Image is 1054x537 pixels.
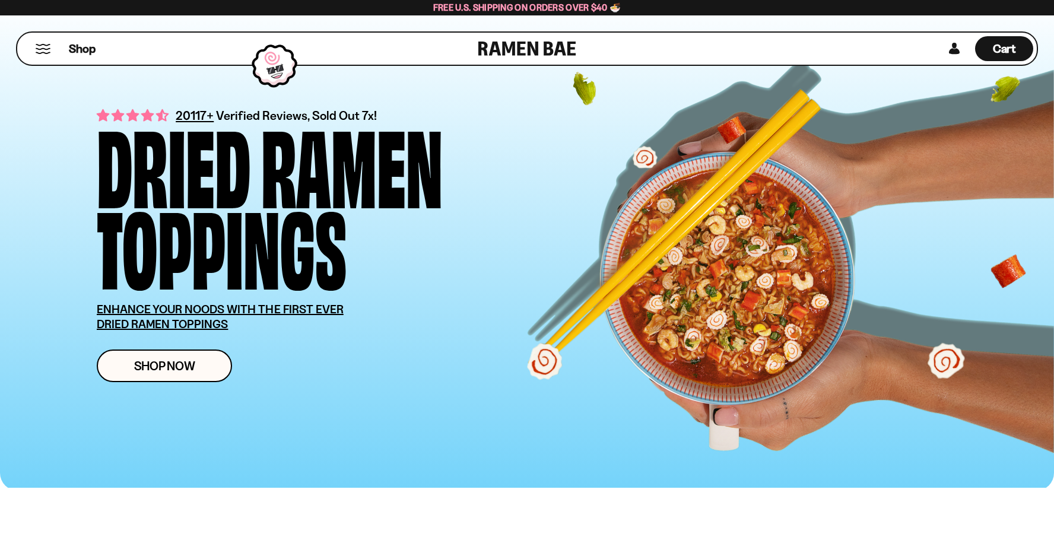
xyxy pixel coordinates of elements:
[97,349,232,382] a: Shop Now
[97,122,250,203] div: Dried
[975,33,1033,65] div: Cart
[261,122,443,203] div: Ramen
[35,44,51,54] button: Mobile Menu Trigger
[134,360,195,372] span: Shop Now
[69,36,96,61] a: Shop
[69,41,96,57] span: Shop
[97,203,347,284] div: Toppings
[433,2,621,13] span: Free U.S. Shipping on Orders over $40 🍜
[993,42,1016,56] span: Cart
[97,302,344,331] u: ENHANCE YOUR NOODS WITH THE FIRST EVER DRIED RAMEN TOPPINGS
